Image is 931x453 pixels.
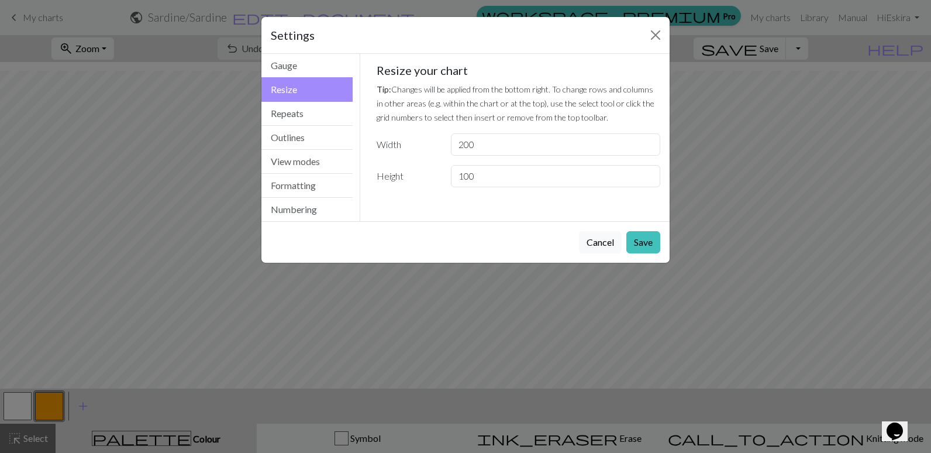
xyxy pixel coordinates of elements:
iframe: chat widget [882,406,919,441]
h5: Settings [271,26,315,44]
button: Resize [261,77,353,102]
button: Cancel [579,231,622,253]
small: Changes will be applied from the bottom right. To change rows and columns in other areas (e.g. wi... [377,84,654,122]
strong: Tip: [377,84,391,94]
button: Numbering [261,198,353,221]
h5: Resize your chart [377,63,661,77]
label: Height [370,165,444,187]
button: Formatting [261,174,353,198]
button: Outlines [261,126,353,150]
button: View modes [261,150,353,174]
button: Close [646,26,665,44]
button: Repeats [261,102,353,126]
button: Save [626,231,660,253]
button: Gauge [261,54,353,78]
label: Width [370,133,444,156]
